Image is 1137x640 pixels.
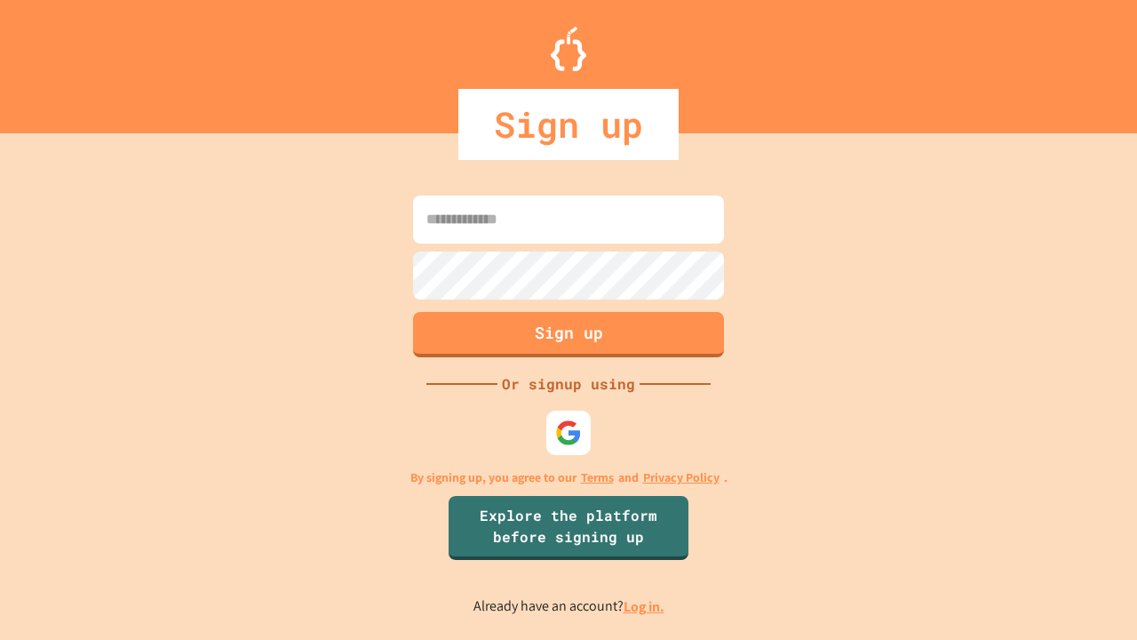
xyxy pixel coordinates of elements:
[551,27,586,71] img: Logo.svg
[410,468,728,487] p: By signing up, you agree to our and .
[624,597,664,616] a: Log in.
[643,468,720,487] a: Privacy Policy
[555,420,582,446] img: google-icon.svg
[473,596,664,618] p: Already have an account?
[497,373,640,395] div: Or signup using
[458,89,679,160] div: Sign up
[581,468,614,487] a: Terms
[449,496,688,560] a: Explore the platform before signing up
[413,312,724,357] button: Sign up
